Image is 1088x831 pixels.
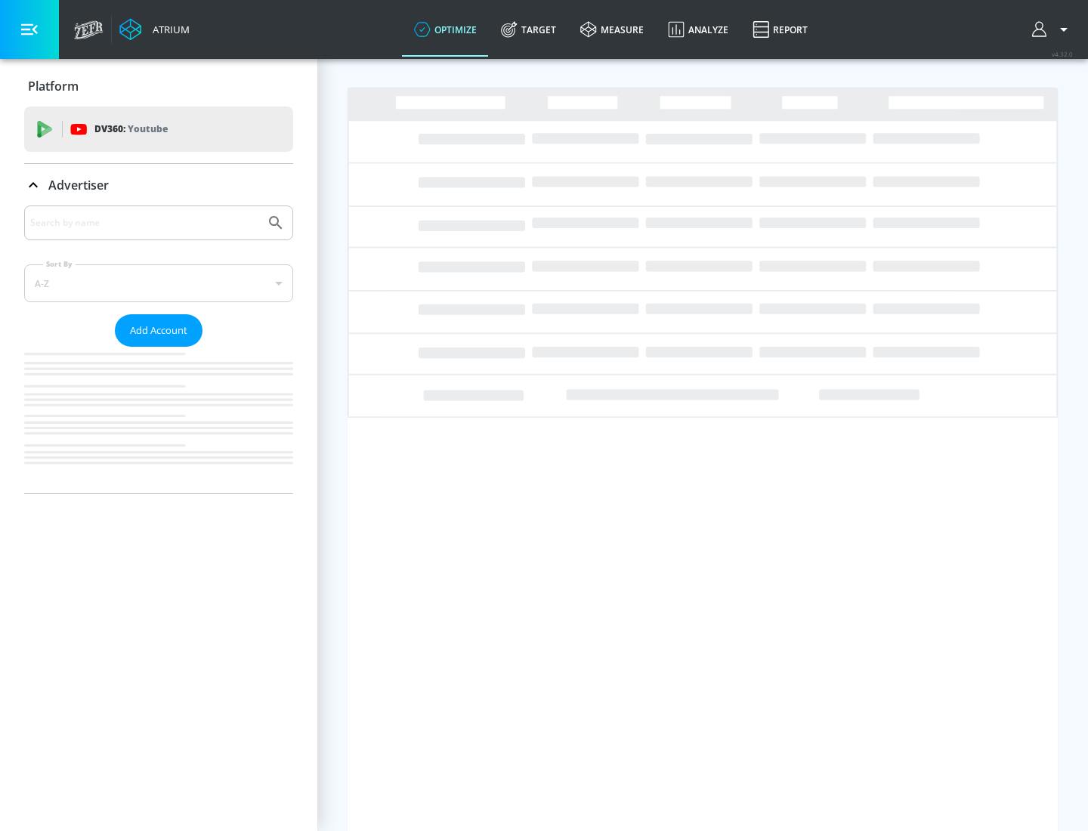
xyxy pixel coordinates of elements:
input: Search by name [30,213,259,233]
p: Advertiser [48,177,109,193]
nav: list of Advertiser [24,347,293,493]
div: A-Z [24,264,293,302]
p: Platform [28,78,79,94]
a: Target [489,2,568,57]
a: Atrium [119,18,190,41]
div: Platform [24,65,293,107]
div: DV360: Youtube [24,107,293,152]
a: Analyze [656,2,740,57]
span: v 4.32.0 [1052,50,1073,58]
label: Sort By [43,259,76,269]
div: Advertiser [24,164,293,206]
span: Add Account [130,322,187,339]
p: Youtube [128,121,168,137]
a: measure [568,2,656,57]
div: Atrium [147,23,190,36]
button: Add Account [115,314,202,347]
a: Report [740,2,820,57]
div: Advertiser [24,205,293,493]
p: DV360: [94,121,168,137]
a: optimize [402,2,489,57]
